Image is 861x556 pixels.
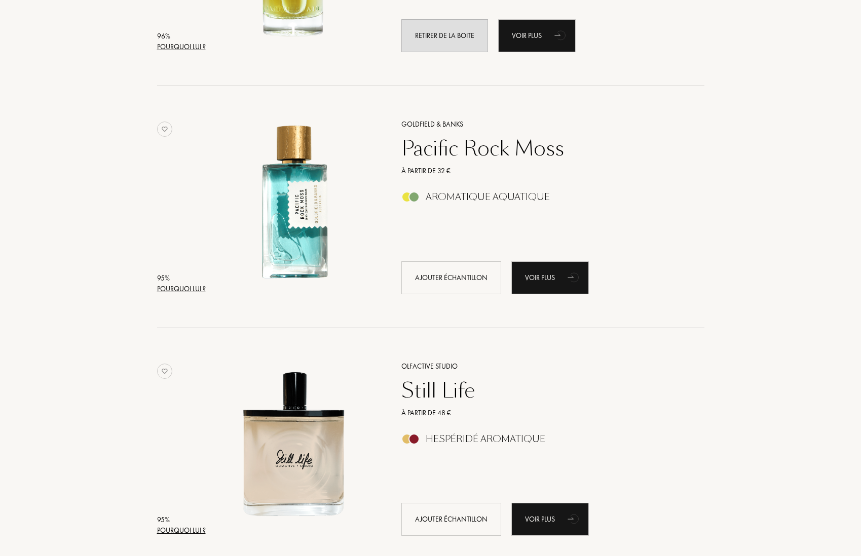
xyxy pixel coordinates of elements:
a: Pacific Rock Moss Goldfield & Banks [209,106,386,305]
a: Olfactive Studio [394,361,689,372]
div: Pourquoi lui ? [157,284,206,294]
div: Pourquoi lui ? [157,525,206,536]
div: Voir plus [498,19,576,52]
div: Ajouter échantillon [401,261,501,294]
div: 96 % [157,31,206,42]
a: Voir plusanimation [511,261,589,294]
img: Still Life Olfactive Studio [209,360,378,528]
img: no_like_p.png [157,122,172,137]
a: À partir de 48 € [394,408,689,418]
div: Aromatique Aquatique [426,191,550,203]
a: Pacific Rock Moss [394,136,689,161]
a: Voir plusanimation [511,503,589,536]
div: Voir plus [511,261,589,294]
div: Retirer de la boite [401,19,488,52]
div: animation [564,267,584,287]
a: Voir plusanimation [498,19,576,52]
div: 95 % [157,273,206,284]
div: animation [551,25,571,45]
div: 95 % [157,514,206,525]
div: Pourquoi lui ? [157,42,206,52]
div: Voir plus [511,503,589,536]
img: Pacific Rock Moss Goldfield & Banks [209,117,378,286]
a: Hespéridé Aromatique [394,436,689,447]
div: Ajouter échantillon [401,503,501,536]
a: Aromatique Aquatique [394,194,689,205]
div: Hespéridé Aromatique [426,433,545,445]
a: Still Life Olfactive Studio [209,348,386,547]
div: animation [564,508,584,529]
a: Still Life [394,378,689,403]
a: Goldfield & Banks [394,119,689,130]
img: no_like_p.png [157,364,172,379]
a: À partir de 32 € [394,166,689,176]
